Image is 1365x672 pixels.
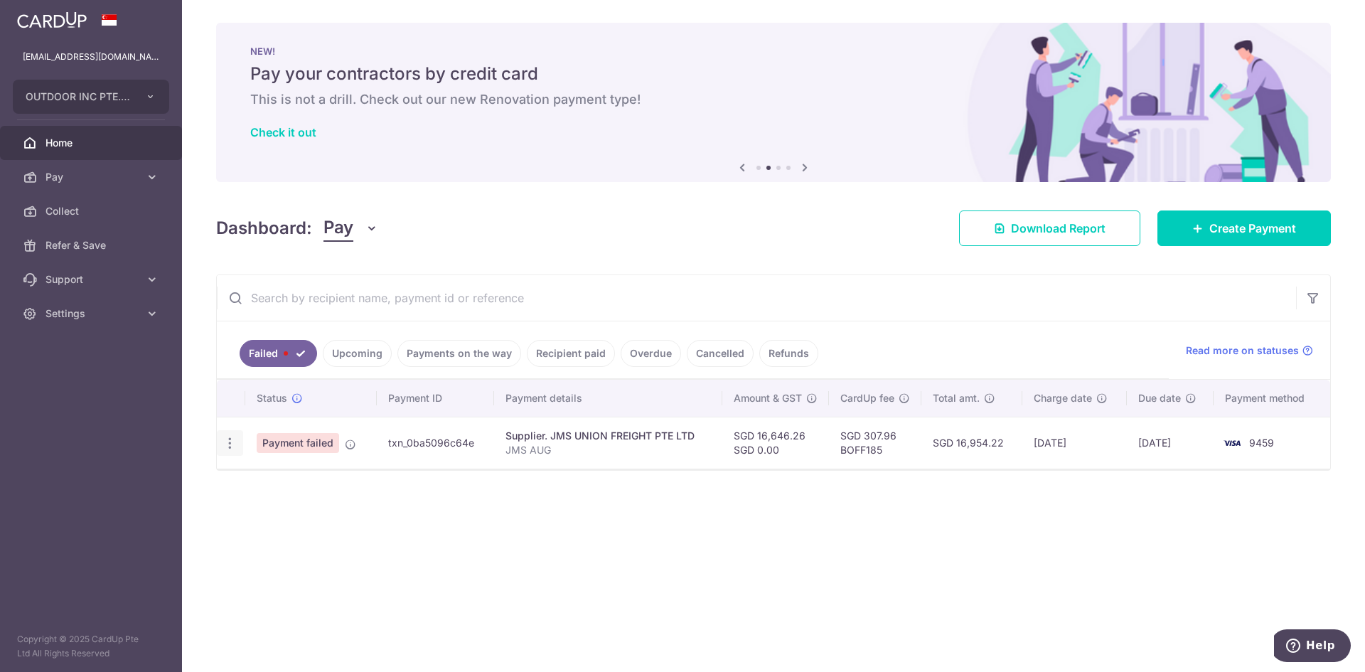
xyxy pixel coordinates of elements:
[13,80,169,114] button: OUTDOOR INC PTE. LTD.
[17,11,87,28] img: CardUp
[257,391,287,405] span: Status
[621,340,681,367] a: Overdue
[45,272,139,287] span: Support
[1274,629,1351,665] iframe: Opens a widget where you can find more information
[323,340,392,367] a: Upcoming
[1186,343,1313,358] a: Read more on statuses
[505,443,711,457] p: JMS AUG
[505,429,711,443] div: Supplier. JMS UNION FREIGHT PTE LTD
[1127,417,1214,469] td: [DATE]
[45,170,139,184] span: Pay
[397,340,521,367] a: Payments on the way
[1022,417,1126,469] td: [DATE]
[377,380,494,417] th: Payment ID
[1034,391,1092,405] span: Charge date
[933,391,980,405] span: Total amt.
[1218,434,1246,452] img: Bank Card
[959,210,1140,246] a: Download Report
[921,417,1022,469] td: SGD 16,954.22
[45,136,139,150] span: Home
[840,391,894,405] span: CardUp fee
[494,380,722,417] th: Payment details
[250,63,1297,85] h5: Pay your contractors by credit card
[1157,210,1331,246] a: Create Payment
[722,417,829,469] td: SGD 16,646.26 SGD 0.00
[527,340,615,367] a: Recipient paid
[216,23,1331,182] img: Renovation banner
[257,433,339,453] span: Payment failed
[377,417,494,469] td: txn_0ba5096c64e
[1249,437,1274,449] span: 9459
[1214,380,1330,417] th: Payment method
[23,50,159,64] p: [EMAIL_ADDRESS][DOMAIN_NAME]
[323,215,353,242] span: Pay
[217,275,1296,321] input: Search by recipient name, payment id or reference
[759,340,818,367] a: Refunds
[1186,343,1299,358] span: Read more on statuses
[240,340,317,367] a: Failed
[1011,220,1106,237] span: Download Report
[250,91,1297,108] h6: This is not a drill. Check out our new Renovation payment type!
[829,417,921,469] td: SGD 307.96 BOFF185
[1138,391,1181,405] span: Due date
[45,306,139,321] span: Settings
[26,90,131,104] span: OUTDOOR INC PTE. LTD.
[1209,220,1296,237] span: Create Payment
[250,46,1297,57] p: NEW!
[323,215,378,242] button: Pay
[216,215,312,241] h4: Dashboard:
[45,238,139,252] span: Refer & Save
[45,204,139,218] span: Collect
[734,391,802,405] span: Amount & GST
[250,125,316,139] a: Check it out
[687,340,754,367] a: Cancelled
